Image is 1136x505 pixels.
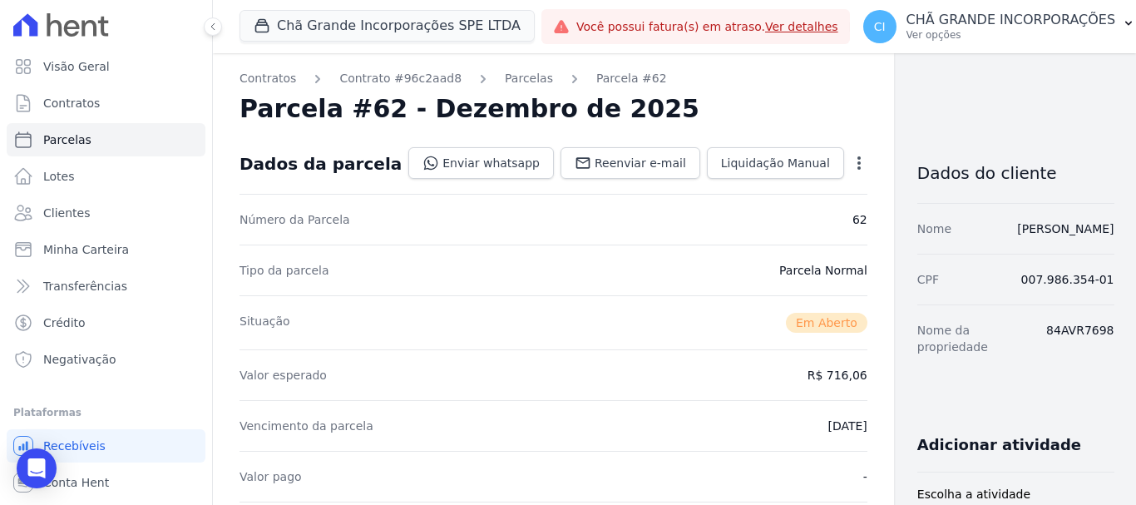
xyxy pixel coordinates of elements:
a: Recebíveis [7,429,205,463]
a: Parcelas [7,123,205,156]
dd: 62 [852,211,867,228]
span: Reenviar e-mail [595,155,686,171]
a: Enviar whatsapp [408,147,554,179]
dt: Valor pago [240,468,302,485]
span: Em Aberto [786,313,867,333]
a: Contratos [240,70,296,87]
span: Recebíveis [43,438,106,454]
div: Dados da parcela [240,154,402,174]
span: Minha Carteira [43,241,129,258]
dt: Situação [240,313,290,333]
dt: Valor esperado [240,367,327,384]
a: Conta Hent [7,466,205,499]
dt: Vencimento da parcela [240,418,373,434]
dt: Nome [917,220,951,237]
a: Ver detalhes [765,20,838,33]
span: Visão Geral [43,58,110,75]
div: Open Intercom Messenger [17,448,57,488]
dd: 84AVR7698 [1046,322,1114,355]
a: [PERSON_NAME] [1017,222,1114,235]
span: Negativação [43,351,116,368]
span: Você possui fatura(s) em atraso. [576,18,838,36]
a: Lotes [7,160,205,193]
dt: Número da Parcela [240,211,350,228]
dd: R$ 716,06 [808,367,867,384]
dt: Tipo da parcela [240,262,329,279]
span: Transferências [43,278,127,295]
dd: 007.986.354-01 [1021,271,1114,288]
a: Reenviar e-mail [561,147,700,179]
span: Clientes [43,205,90,221]
span: Parcelas [43,131,91,148]
label: Escolha a atividade [917,486,1114,503]
a: Contrato #96c2aad8 [339,70,462,87]
a: Negativação [7,343,205,376]
a: Transferências [7,270,205,303]
span: Lotes [43,168,75,185]
p: Ver opções [906,28,1116,42]
span: Contratos [43,95,100,111]
a: Clientes [7,196,205,230]
span: CI [874,21,886,32]
p: CHÃ GRANDE INCORPORAÇÕES [906,12,1116,28]
dd: [DATE] [827,418,867,434]
div: Plataformas [13,403,199,423]
dd: - [863,468,867,485]
span: Crédito [43,314,86,331]
a: Visão Geral [7,50,205,83]
h3: Dados do cliente [917,163,1114,183]
h3: Adicionar atividade [917,435,1081,455]
a: Parcela #62 [596,70,667,87]
span: Liquidação Manual [721,155,830,171]
dt: Nome da propriedade [917,322,1033,355]
a: Contratos [7,87,205,120]
span: Conta Hent [43,474,109,491]
button: Chã Grande Incorporações SPE LTDA [240,10,535,42]
h2: Parcela #62 - Dezembro de 2025 [240,94,699,124]
a: Crédito [7,306,205,339]
a: Liquidação Manual [707,147,844,179]
dd: Parcela Normal [779,262,867,279]
a: Parcelas [505,70,553,87]
nav: Breadcrumb [240,70,867,87]
a: Minha Carteira [7,233,205,266]
dt: CPF [917,271,939,288]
